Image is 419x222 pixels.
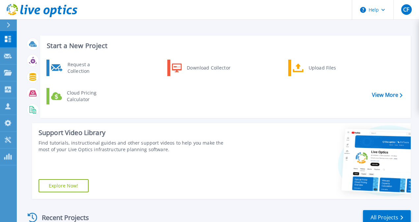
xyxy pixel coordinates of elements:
div: Support Video Library [39,128,236,137]
span: CF [403,7,409,12]
div: Find tutorials, instructional guides and other support videos to help you make the most of your L... [39,140,236,153]
a: Cloud Pricing Calculator [46,88,114,104]
a: Download Collector [167,60,235,76]
div: Request a Collection [64,61,112,74]
a: Upload Files [288,60,356,76]
div: Upload Files [305,61,354,74]
h3: Start a New Project [47,42,402,49]
a: Request a Collection [46,60,114,76]
div: Cloud Pricing Calculator [64,90,112,103]
div: Download Collector [183,61,233,74]
a: Explore Now! [39,179,89,192]
a: View More [372,92,403,98]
